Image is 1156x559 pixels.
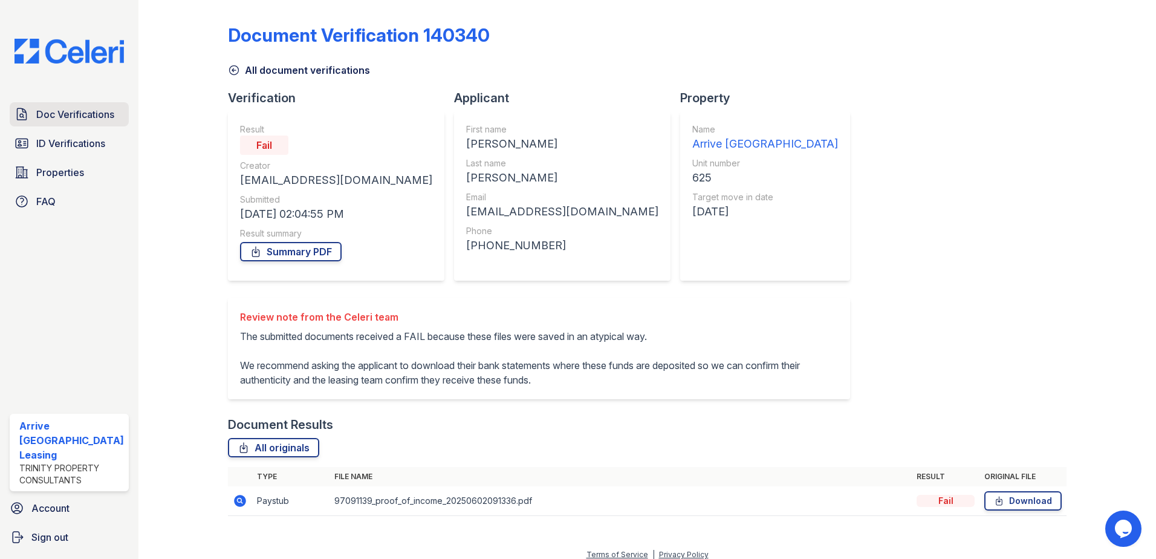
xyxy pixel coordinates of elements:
iframe: chat widget [1105,511,1144,547]
div: [PERSON_NAME] [466,169,658,186]
th: Type [252,467,330,486]
span: Doc Verifications [36,107,114,122]
div: Arrive [GEOGRAPHIC_DATA] Leasing [19,419,124,462]
div: Creator [240,160,432,172]
div: Arrive [GEOGRAPHIC_DATA] [692,136,838,152]
div: Trinity Property Consultants [19,462,124,486]
td: Paystub [252,486,330,516]
div: Fail [240,136,288,155]
a: Sign out [5,525,134,549]
th: File name [330,467,912,486]
div: Name [692,123,838,136]
a: Summary PDF [240,242,342,261]
div: Property [680,90,860,106]
span: Properties [36,165,84,180]
th: Original file [979,467,1067,486]
a: ID Verifications [10,131,129,155]
div: 625 [692,169,838,186]
span: ID Verifications [36,136,105,151]
a: All document verifications [228,63,370,77]
div: First name [466,123,658,136]
span: Sign out [31,530,68,544]
th: Result [912,467,979,486]
a: Doc Verifications [10,102,129,126]
div: Result [240,123,432,136]
a: All originals [228,438,319,457]
div: [EMAIL_ADDRESS][DOMAIN_NAME] [240,172,432,189]
td: 97091139_proof_of_income_20250602091336.pdf [330,486,912,516]
div: [EMAIL_ADDRESS][DOMAIN_NAME] [466,203,658,220]
div: [DATE] [692,203,838,220]
a: Download [984,491,1062,511]
div: Email [466,191,658,203]
div: Target move in date [692,191,838,203]
div: Submitted [240,194,432,206]
div: Verification [228,90,454,106]
a: Properties [10,160,129,185]
div: Applicant [454,90,680,106]
img: CE_Logo_Blue-a8612792a0a2168367f1c8372b55b34899dd931a85d93a1a3d3e32e68fde9ad4.png [5,39,134,64]
a: FAQ [10,189,129,214]
a: Privacy Policy [659,550,709,559]
a: Terms of Service [586,550,648,559]
div: [PERSON_NAME] [466,136,658,152]
div: [PHONE_NUMBER] [466,237,658,254]
div: [DATE] 02:04:55 PM [240,206,432,223]
span: FAQ [36,194,56,209]
div: Unit number [692,157,838,169]
a: Account [5,496,134,520]
p: The submitted documents received a FAIL because these files were saved in an atypical way. We rec... [240,329,838,387]
div: Phone [466,225,658,237]
div: Result summary [240,227,432,240]
div: Document Verification 140340 [228,24,490,46]
div: Review note from the Celeri team [240,310,838,324]
span: Account [31,501,70,515]
div: Document Results [228,416,333,433]
div: | [652,550,655,559]
div: Fail [917,495,975,507]
div: Last name [466,157,658,169]
a: Name Arrive [GEOGRAPHIC_DATA] [692,123,838,152]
